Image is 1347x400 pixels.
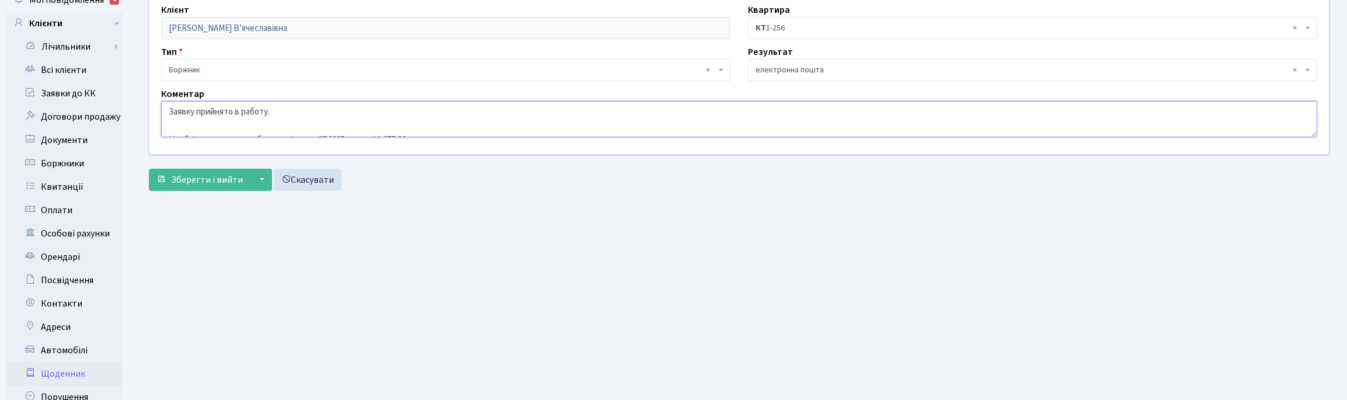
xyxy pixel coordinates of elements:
a: Договори продажу [6,105,123,128]
span: Видалити всі елементи [1293,64,1297,76]
a: Квитанції [6,175,123,199]
a: Посвідчення [6,269,123,292]
a: Щоденник [6,362,123,385]
button: Зберегти і вийти [149,169,250,191]
a: Лічильники [13,35,123,58]
a: Адреси [6,315,123,339]
span: <b>КТ</b>&nbsp;&nbsp;&nbsp;&nbsp;1-256 [756,22,1303,34]
label: Тип [161,45,183,59]
span: Видалити всі елементи [1293,22,1297,34]
span: Боржник [169,64,716,76]
a: Особові рахунки [6,222,123,245]
a: Автомобілі [6,339,123,362]
a: Контакти [6,292,123,315]
label: Клієнт [161,3,189,17]
a: Скасувати [274,169,342,191]
span: Боржник [161,59,730,81]
span: Зберегти і вийти [171,173,243,186]
a: Всі клієнти [6,58,123,82]
label: Результат [748,45,793,59]
a: Оплати [6,199,123,222]
a: Клієнти [6,12,123,35]
a: Боржники [6,152,123,175]
a: Документи [6,128,123,152]
a: Заявки до КК [6,82,123,105]
label: Коментар [161,87,204,101]
span: електронна пошта [748,59,1317,81]
span: Видалити всі елементи [706,64,710,76]
b: КТ [756,22,766,34]
a: Орендарі [6,245,123,269]
label: Квартира [748,3,790,17]
span: електронна пошта [756,64,1303,76]
span: <b>КТ</b>&nbsp;&nbsp;&nbsp;&nbsp;1-256 [748,17,1317,39]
